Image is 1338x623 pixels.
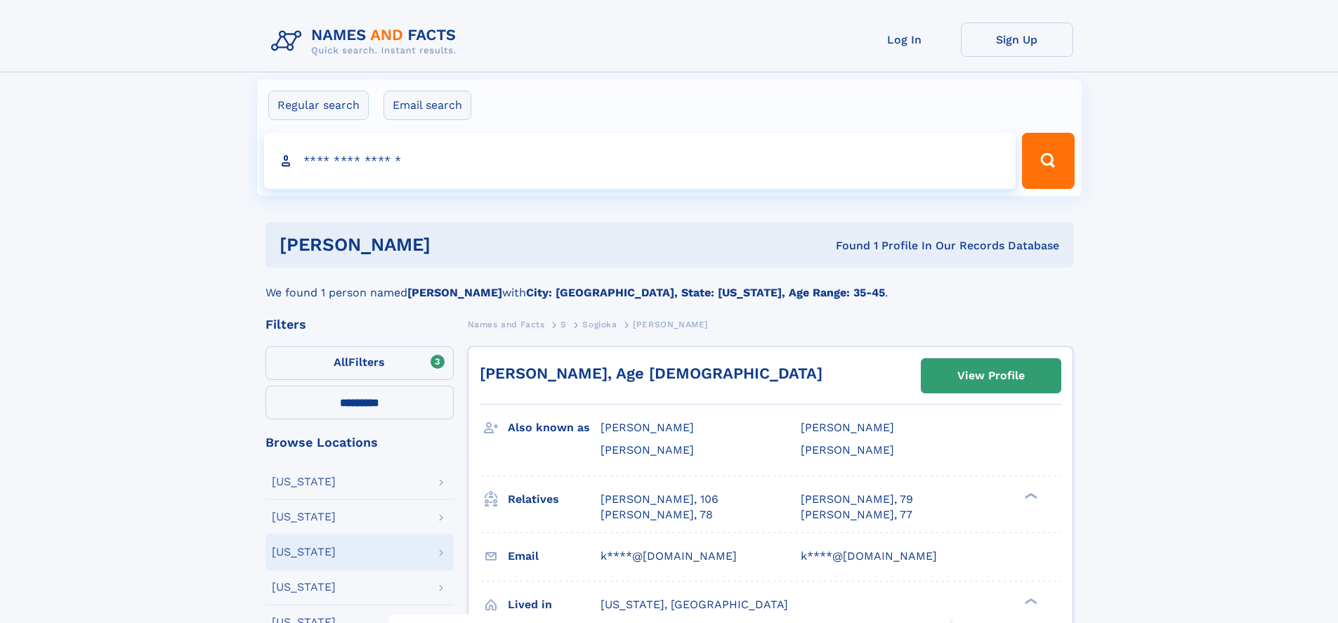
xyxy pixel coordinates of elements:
[582,320,617,329] span: Sogioka
[508,593,601,617] h3: Lived in
[508,544,601,568] h3: Email
[383,91,471,120] label: Email search
[601,507,713,523] a: [PERSON_NAME], 78
[272,546,336,558] div: [US_STATE]
[265,346,454,380] label: Filters
[268,91,369,120] label: Regular search
[957,360,1025,392] div: View Profile
[582,315,617,333] a: Sogioka
[801,507,912,523] a: [PERSON_NAME], 77
[1021,596,1038,605] div: ❯
[526,286,885,299] b: City: [GEOGRAPHIC_DATA], State: [US_STATE], Age Range: 35-45
[1022,133,1074,189] button: Search Button
[848,22,961,57] a: Log In
[633,320,708,329] span: [PERSON_NAME]
[272,476,336,487] div: [US_STATE]
[265,436,454,449] div: Browse Locations
[265,318,454,331] div: Filters
[508,487,601,511] h3: Relatives
[265,268,1073,301] div: We found 1 person named with .
[560,315,567,333] a: S
[334,355,348,369] span: All
[801,421,894,434] span: [PERSON_NAME]
[801,443,894,457] span: [PERSON_NAME]
[407,286,502,299] b: [PERSON_NAME]
[508,416,601,440] h3: Also known as
[961,22,1073,57] a: Sign Up
[265,22,468,60] img: Logo Names and Facts
[1021,491,1038,500] div: ❯
[280,236,634,254] h1: [PERSON_NAME]
[601,421,694,434] span: [PERSON_NAME]
[801,492,913,507] a: [PERSON_NAME], 79
[921,359,1061,393] a: View Profile
[601,492,719,507] a: [PERSON_NAME], 106
[264,133,1016,189] input: search input
[468,315,545,333] a: Names and Facts
[272,511,336,523] div: [US_STATE]
[633,238,1059,254] div: Found 1 Profile In Our Records Database
[480,365,822,382] a: [PERSON_NAME], Age [DEMOGRAPHIC_DATA]
[272,582,336,593] div: [US_STATE]
[560,320,567,329] span: S
[601,443,694,457] span: [PERSON_NAME]
[601,598,788,611] span: [US_STATE], [GEOGRAPHIC_DATA]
